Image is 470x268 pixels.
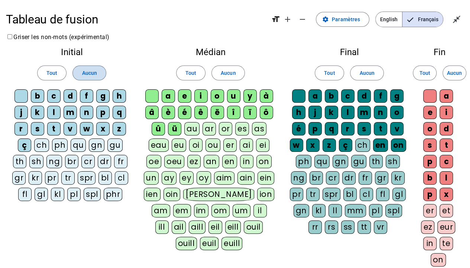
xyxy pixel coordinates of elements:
[295,12,310,27] button: Diminuer la taille de la police
[46,68,57,77] span: Tout
[419,68,430,77] span: Tout
[375,12,443,27] mat-button-toggle-group: Language selection
[316,12,369,27] button: Paramètres
[176,66,205,80] button: Tout
[449,12,464,27] button: Quitter le plein écran
[72,66,106,80] button: Aucun
[452,15,461,24] mat-icon: close_fullscreen
[443,66,466,80] button: Aucun
[280,12,295,27] button: Augmenter la taille de la police
[283,15,292,24] mat-icon: add
[82,68,97,77] span: Aucun
[332,15,360,24] span: Paramètres
[322,16,329,23] mat-icon: settings
[350,66,383,80] button: Aucun
[211,66,245,80] button: Aucun
[185,68,196,77] span: Tout
[315,66,344,80] button: Tout
[221,68,236,77] span: Aucun
[447,68,462,77] span: Aucun
[376,12,402,27] span: English
[402,12,443,27] span: Français
[298,15,307,24] mat-icon: remove
[37,66,67,80] button: Tout
[413,66,437,80] button: Tout
[324,68,335,77] span: Tout
[359,68,374,77] span: Aucun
